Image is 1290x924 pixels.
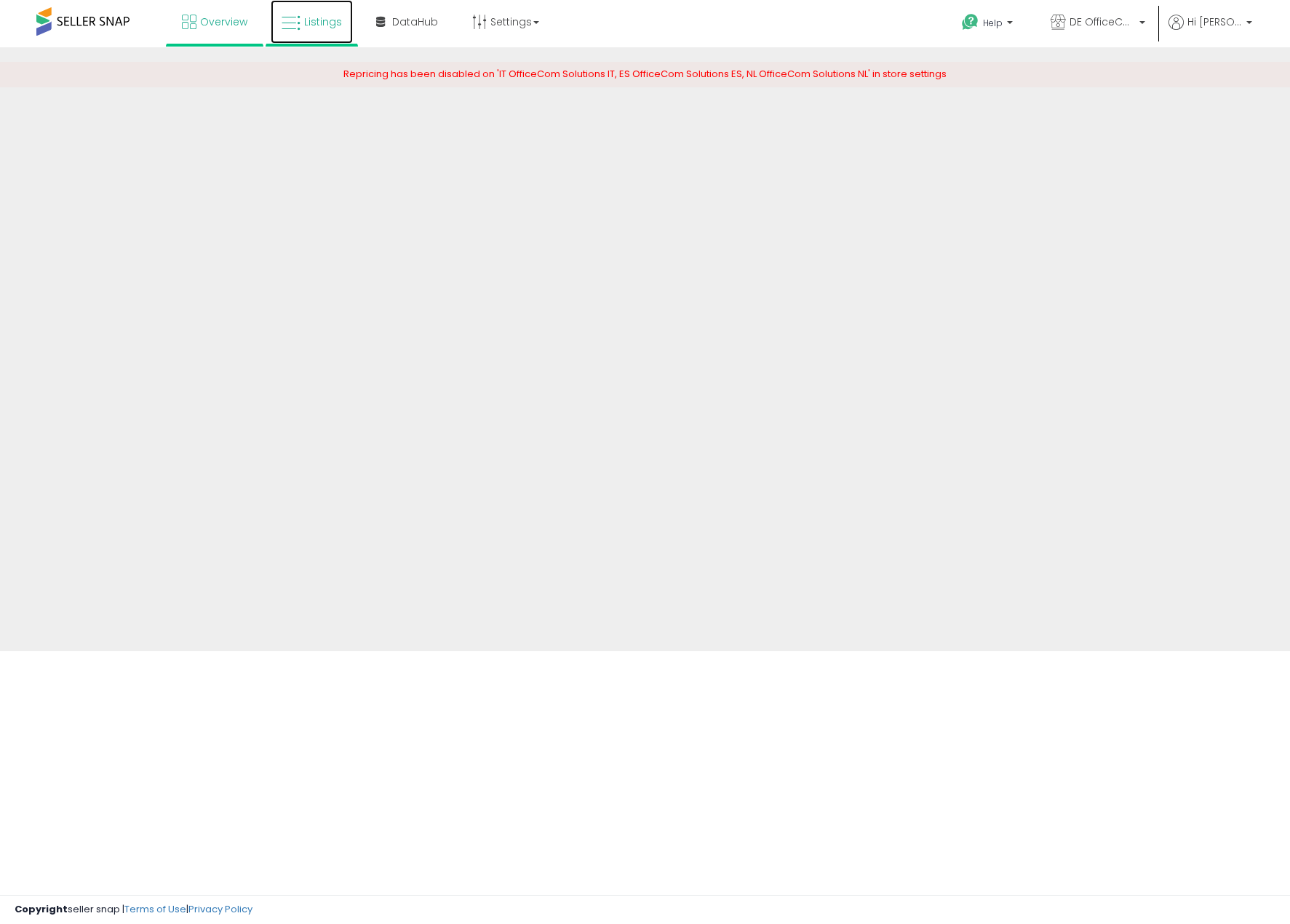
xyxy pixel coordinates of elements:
[304,15,342,29] span: Listings
[1168,15,1252,47] a: Hi [PERSON_NAME]
[950,2,1027,47] a: Help
[343,67,947,81] span: Repricing has been disabled on 'IT OfficeCom Solutions IT, ES OfficeCom Solutions ES, NL OfficeCo...
[1070,15,1135,29] span: DE OfficeCom Solutions DE
[200,15,247,29] span: Overview
[1187,15,1242,29] span: Hi [PERSON_NAME]
[392,15,438,29] span: DataHub
[983,17,1003,29] span: Help
[961,13,979,31] i: Get Help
